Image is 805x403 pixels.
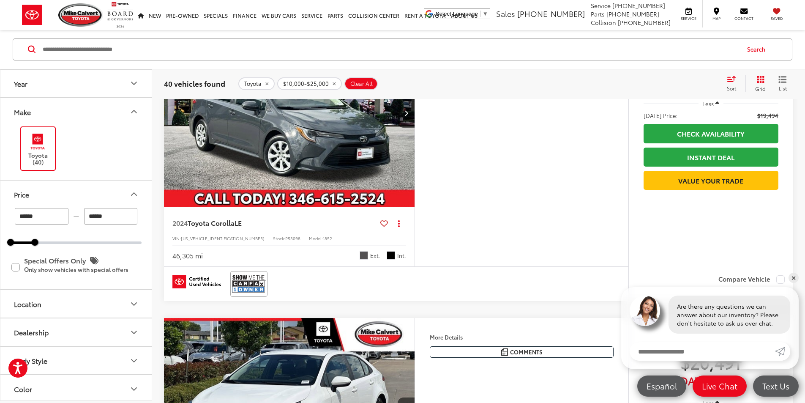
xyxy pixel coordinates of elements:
[606,10,659,18] span: [PHONE_NUMBER]
[172,218,377,228] a: 2024Toyota CorollaLE
[129,79,139,89] div: Year
[630,342,775,361] input: Enter your message
[702,100,714,107] span: Less
[58,3,103,27] img: Mike Calvert Toyota
[0,319,153,346] button: DealershipDealership
[283,80,329,87] span: $10,000-$25,000
[755,85,766,92] span: Grid
[0,347,153,375] button: Body StyleBody Style
[84,208,138,225] input: maximum Buy price
[129,107,139,117] div: Make
[323,235,332,241] span: 1852
[618,18,671,27] span: [PHONE_NUMBER]
[699,96,724,111] button: Less
[723,75,745,92] button: Select sort value
[14,357,47,365] div: Body Style
[642,381,681,391] span: Español
[757,111,778,120] span: $19,494
[232,273,266,295] img: CarFax One Owner
[430,334,614,340] h4: More Details
[758,381,794,391] span: Text Us
[172,218,188,228] span: 2024
[21,132,55,166] label: Toyota (40)
[698,381,742,391] span: Live Chat
[387,251,395,260] span: Black
[71,213,82,220] span: —
[14,190,29,198] div: Price
[775,342,790,361] a: Submit
[727,85,736,92] span: Sort
[591,18,616,27] span: Collision
[480,11,480,17] span: ​
[0,70,153,97] button: YearYear
[0,376,153,403] button: ColorColor
[430,346,614,358] button: Comments
[483,11,488,17] span: ▼
[24,267,141,273] p: Only show vehicles with special offers
[398,98,415,128] button: Next image
[181,235,265,241] span: [US_VEHICLE_IDENTIFICATION_NUMBER]
[772,75,793,92] button: List View
[164,19,415,207] a: 2024 Toyota Corolla LE2024 Toyota Corolla LE2024 Toyota Corolla LE2024 Toyota Corolla LE
[14,108,31,116] div: Make
[0,98,153,126] button: MakeMake
[753,376,799,397] a: Text Us
[129,299,139,309] div: Location
[612,1,665,10] span: [PHONE_NUMBER]
[11,253,141,281] label: Special Offers Only
[398,220,400,227] span: dropdown dots
[644,111,677,120] span: [DATE] Price:
[644,124,778,143] a: Check Availability
[0,291,153,318] button: LocationLocation
[391,216,406,230] button: Actions
[309,235,323,241] span: Model:
[734,16,753,21] span: Contact
[501,348,508,356] img: Comments
[510,348,543,356] span: Comments
[235,218,242,228] span: LE
[370,252,380,260] span: Ext.
[164,78,225,88] span: 40 vehicles found
[739,39,778,60] button: Search
[42,39,739,60] input: Search by Make, Model, or Keyword
[669,296,790,334] div: Are there any questions we can answer about our inventory? Please don't hesitate to ask us over c...
[496,8,515,19] span: Sales
[164,19,415,207] div: 2024 Toyota Corolla LE 0
[591,10,605,18] span: Parts
[344,77,378,90] button: Clear All
[707,16,726,21] span: Map
[644,171,778,190] a: Value Your Trade
[129,189,139,200] div: Price
[630,296,660,326] img: Agent profile photo
[164,19,415,208] img: 2024 Toyota Corolla LE
[244,80,262,87] span: Toyota
[172,251,203,260] div: 46,305 mi
[172,235,181,241] span: VIN:
[350,80,373,87] span: Clear All
[644,148,778,167] a: Instant Deal
[15,208,68,225] input: minimum Buy price
[188,218,235,228] span: Toyota Corolla
[767,16,786,21] span: Saved
[285,235,300,241] span: P53098
[14,385,32,393] div: Color
[644,351,778,372] span: $20,491
[14,80,27,88] div: Year
[637,376,686,397] a: Español
[14,300,41,308] div: Location
[129,327,139,337] div: Dealership
[238,77,275,90] button: remove Toyota
[693,376,747,397] a: Live Chat
[129,356,139,366] div: Body Style
[172,275,221,288] img: Toyota Certified Used Vehicles
[0,181,153,208] button: PricePrice
[14,329,49,337] div: Dealership
[778,85,787,92] span: List
[745,75,772,92] button: Grid View
[273,235,285,241] span: Stock:
[360,251,368,260] span: Underground
[517,8,585,19] span: [PHONE_NUMBER]
[397,252,406,260] span: Int.
[679,16,698,21] span: Service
